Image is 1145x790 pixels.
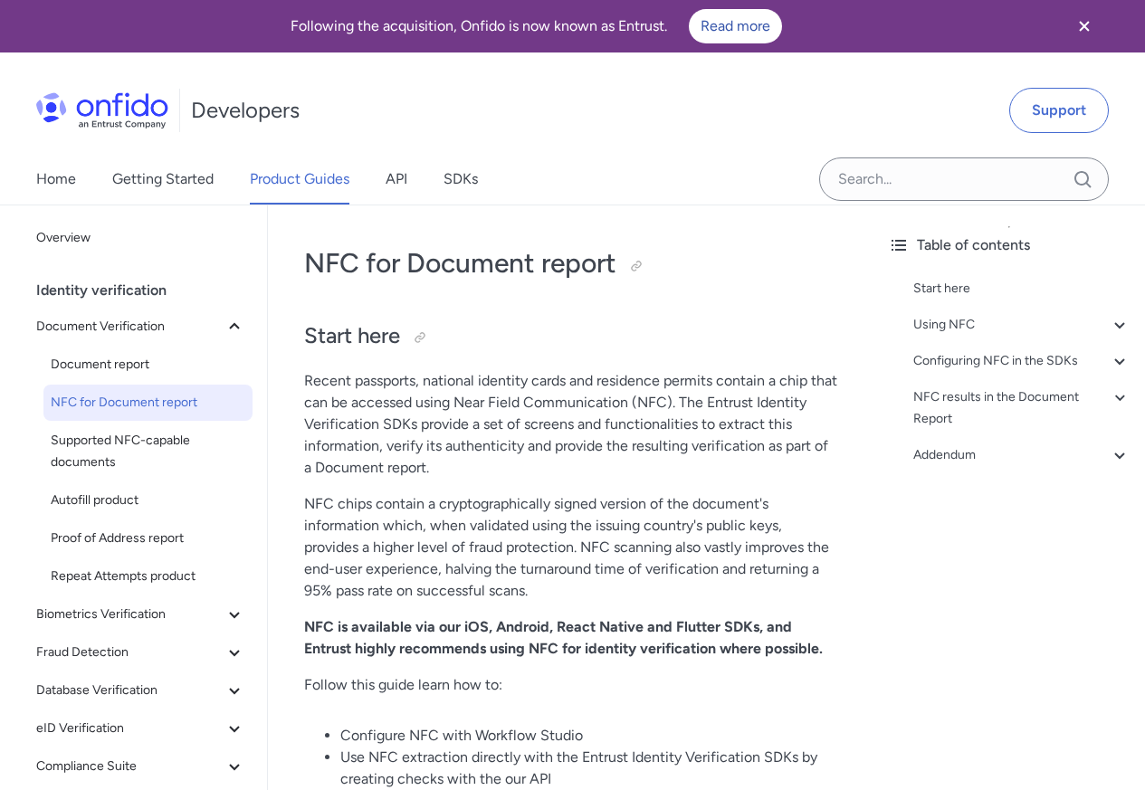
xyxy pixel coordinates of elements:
[29,596,253,633] button: Biometrics Verification
[36,642,224,663] span: Fraud Detection
[913,278,1131,300] a: Start here
[913,444,1131,466] a: Addendum
[304,370,837,479] p: Recent passports, national identity cards and residence permits contain a chip that can be access...
[386,154,407,205] a: API
[51,528,245,549] span: Proof of Address report
[304,245,837,281] h1: NFC for Document report
[43,558,253,595] a: Repeat Attempts product
[22,9,1051,43] div: Following the acquisition, Onfido is now known as Entrust.
[913,314,1131,336] a: Using NFC
[888,234,1131,256] div: Table of contents
[250,154,349,205] a: Product Guides
[29,634,253,671] button: Fraud Detection
[29,748,253,785] button: Compliance Suite
[36,154,76,205] a: Home
[36,680,224,701] span: Database Verification
[304,674,837,696] p: Follow this guide learn how to:
[51,490,245,511] span: Autofill product
[689,9,782,43] a: Read more
[36,604,224,625] span: Biometrics Verification
[51,430,245,473] span: Supported NFC-capable documents
[29,672,253,709] button: Database Verification
[36,227,245,249] span: Overview
[913,386,1131,430] a: NFC results in the Document Report
[51,354,245,376] span: Document report
[340,747,837,790] li: Use NFC extraction directly with the Entrust Identity Verification SDKs by creating checks with t...
[36,316,224,338] span: Document Verification
[51,392,245,414] span: NFC for Document report
[43,385,253,421] a: NFC for Document report
[112,154,214,205] a: Getting Started
[36,92,168,128] img: Onfido Logo
[1051,4,1118,49] button: Close banner
[43,423,253,481] a: Supported NFC-capable documents
[51,566,245,587] span: Repeat Attempts product
[29,710,253,747] button: eID Verification
[1009,88,1109,133] a: Support
[43,520,253,557] a: Proof of Address report
[36,756,224,777] span: Compliance Suite
[29,309,253,345] button: Document Verification
[36,272,260,309] div: Identity verification
[1073,15,1095,37] svg: Close banner
[304,493,837,602] p: NFC chips contain a cryptographically signed version of the document's information which, when va...
[43,482,253,519] a: Autofill product
[913,350,1131,372] a: Configuring NFC in the SDKs
[444,154,478,205] a: SDKs
[29,220,253,256] a: Overview
[304,618,823,657] strong: NFC is available via our iOS, Android, React Native and Flutter SDKs, and Entrust highly recommen...
[43,347,253,383] a: Document report
[340,725,837,747] li: Configure NFC with Workflow Studio
[304,321,837,352] h2: Start here
[819,157,1109,201] input: Onfido search input field
[191,96,300,125] h1: Developers
[36,718,224,739] span: eID Verification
